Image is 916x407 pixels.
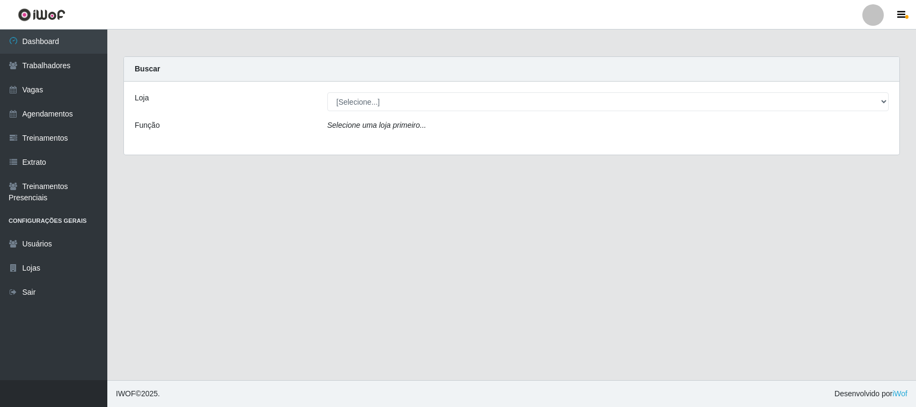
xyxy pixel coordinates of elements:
[135,120,160,131] label: Função
[327,121,426,129] i: Selecione uma loja primeiro...
[18,8,65,21] img: CoreUI Logo
[116,389,136,398] span: IWOF
[116,388,160,399] span: © 2025 .
[135,92,149,104] label: Loja
[135,64,160,73] strong: Buscar
[892,389,907,398] a: iWof
[834,388,907,399] span: Desenvolvido por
